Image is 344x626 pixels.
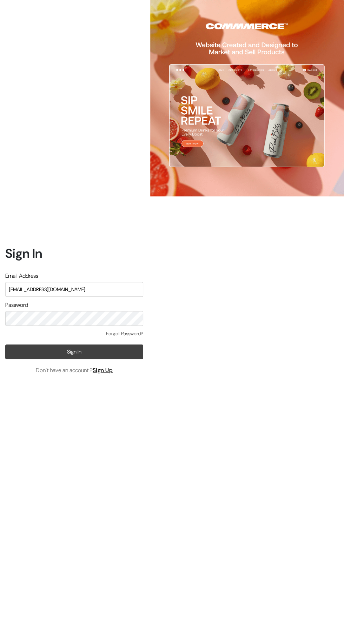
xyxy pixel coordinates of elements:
label: Password [5,301,28,309]
h1: Sign In [5,246,143,261]
span: Don’t have an account ? [36,366,113,375]
a: Sign Up [93,366,113,374]
label: Email Address [5,272,38,280]
a: Forgot Password? [106,330,143,337]
button: Sign In [5,344,143,359]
